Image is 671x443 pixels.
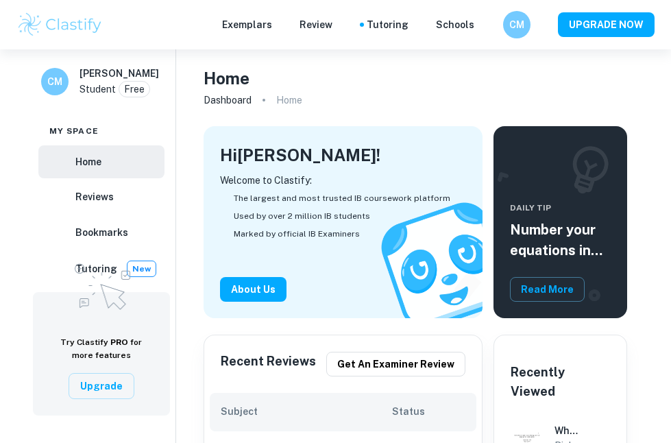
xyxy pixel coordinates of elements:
h6: Status [392,404,465,419]
span: The largest and most trusted IB coursework platform [234,192,450,204]
a: Home [38,145,164,178]
h6: What is the effect of the socio-economic development of European countries, as measured by the HD... [554,423,580,438]
button: UPGRADE NOW [558,12,655,37]
p: Welcome to Clastify: [220,173,466,188]
h6: Subject [221,404,392,419]
h6: Bookmarks [75,225,128,240]
h6: [PERSON_NAME] [80,66,159,81]
button: Get an examiner review [326,352,465,376]
a: TutoringNew [38,252,164,286]
h6: Home [75,154,101,169]
a: Dashboard [204,91,252,110]
span: New [127,263,156,275]
a: Tutoring [367,17,408,32]
h4: Hi [PERSON_NAME] ! [220,143,380,167]
span: Marked by official IB Examiners [234,228,360,240]
button: Read More [510,277,585,302]
h5: Number your equations in Science and Math IAs and EEs [510,219,611,261]
p: Review [300,17,332,32]
button: CM [503,11,530,38]
button: Upgrade [69,373,134,399]
span: Used by over 2 million IB students [234,210,370,222]
h6: Try Clastify for more features [49,336,154,362]
a: Reviews [38,181,164,214]
a: Bookmarks [38,216,164,249]
h6: CM [509,17,525,32]
button: Help and Feedback [485,21,492,28]
h6: CM [47,74,63,89]
img: Upgrade to Pro [67,255,136,314]
span: My space [49,125,99,137]
img: Clastify logo [16,11,103,38]
p: Exemplars [222,17,272,32]
h4: Home [204,66,249,91]
p: Student [80,82,116,97]
h6: Reviews [75,189,114,204]
button: About Us [220,277,286,302]
h6: Recently Viewed [511,363,610,401]
span: PRO [110,337,128,347]
p: Free [124,82,145,97]
p: Home [276,93,302,108]
h6: Recent Reviews [221,352,316,376]
a: Schools [436,17,474,32]
span: Daily Tip [510,202,611,214]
